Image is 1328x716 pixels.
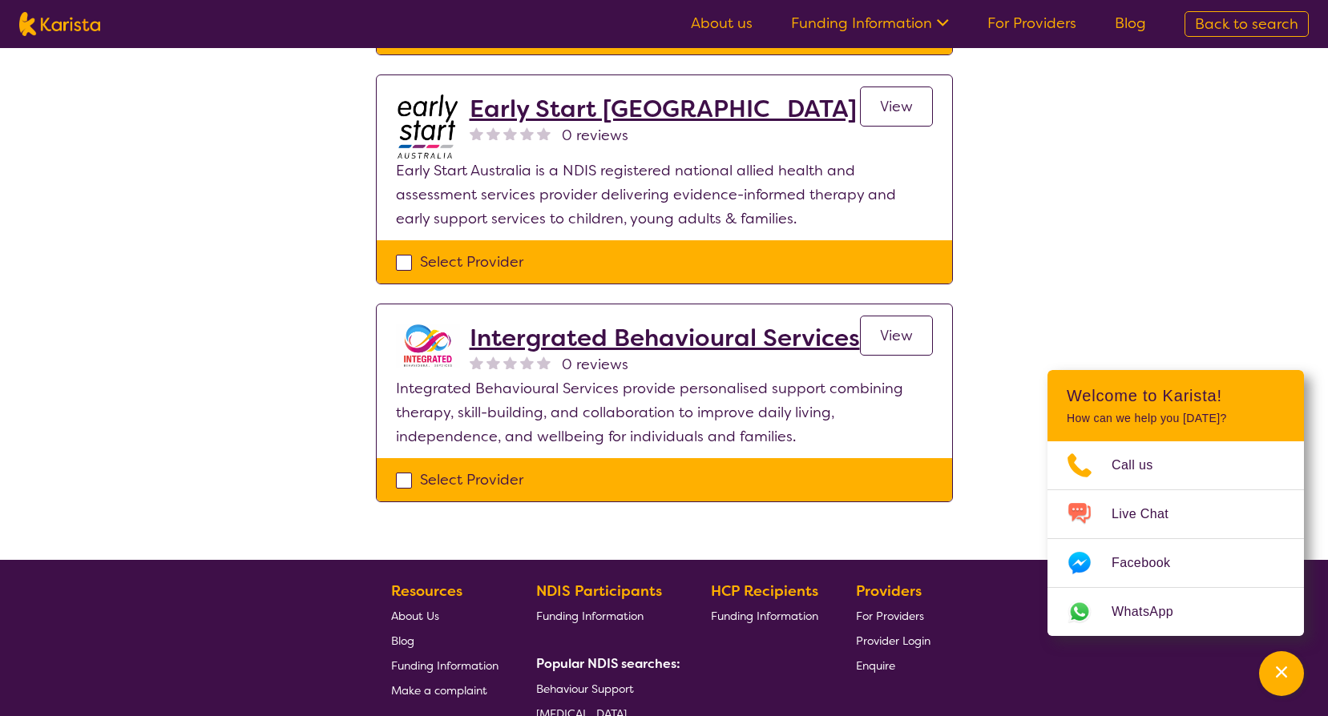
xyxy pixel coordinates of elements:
span: View [880,97,913,116]
p: How can we help you [DATE]? [1067,412,1285,425]
ul: Choose channel [1047,441,1304,636]
span: Funding Information [711,609,818,623]
button: Channel Menu [1259,651,1304,696]
p: Integrated Behavioural Services provide personalised support combining therapy, skill-building, a... [396,376,933,449]
p: Early Start Australia is a NDIS registered national allied health and assessment services provide... [396,159,933,231]
h2: Welcome to Karista! [1067,386,1285,405]
span: Funding Information [391,658,499,673]
img: nonereviewstar [470,127,483,140]
span: For Providers [856,609,924,623]
a: Web link opens in a new tab. [1047,588,1304,636]
span: Blog [391,634,414,648]
img: lmmxwvha0bjqhp7lwnjr.png [396,324,460,368]
a: Funding Information [791,14,949,33]
span: Behaviour Support [536,682,634,696]
img: nonereviewstar [486,127,500,140]
img: nonereviewstar [503,127,517,140]
span: WhatsApp [1112,600,1193,624]
span: View [880,326,913,345]
span: Back to search [1195,14,1298,34]
a: View [860,86,933,127]
img: nonereviewstar [537,127,551,140]
a: Funding Information [391,653,499,678]
img: nonereviewstar [470,356,483,369]
a: Behaviour Support [536,676,674,701]
a: About us [691,14,753,33]
a: View [860,316,933,356]
img: nonereviewstar [503,356,517,369]
b: Providers [856,581,922,601]
a: Provider Login [856,628,930,653]
b: HCP Recipients [711,581,818,601]
a: Funding Information [536,603,674,628]
span: About Us [391,609,439,623]
img: nonereviewstar [520,127,534,140]
div: Channel Menu [1047,370,1304,636]
a: Make a complaint [391,678,499,702]
img: Karista logo [19,12,100,36]
a: Intergrated Behavioural Services [470,324,860,352]
span: Make a complaint [391,683,487,698]
span: 0 reviews [562,123,628,147]
span: Live Chat [1112,502,1188,526]
b: Popular NDIS searches: [536,655,680,672]
a: Back to search [1185,11,1309,37]
img: nonereviewstar [537,356,551,369]
img: nonereviewstar [520,356,534,369]
a: Enquire [856,653,930,678]
a: Blog [1115,14,1146,33]
span: 0 reviews [562,352,628,376]
a: Blog [391,628,499,653]
a: For Providers [987,14,1076,33]
a: Funding Information [711,603,818,628]
span: Provider Login [856,634,930,648]
img: nonereviewstar [486,356,500,369]
a: Early Start [GEOGRAPHIC_DATA] [470,95,857,123]
b: Resources [391,581,462,601]
a: About Us [391,603,499,628]
span: Call us [1112,453,1173,477]
b: NDIS Participants [536,581,662,601]
span: Enquire [856,658,895,673]
img: bdpoyytkvdhmeftzccod.jpg [396,95,460,159]
span: Funding Information [536,609,644,623]
a: For Providers [856,603,930,628]
span: Facebook [1112,551,1189,575]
